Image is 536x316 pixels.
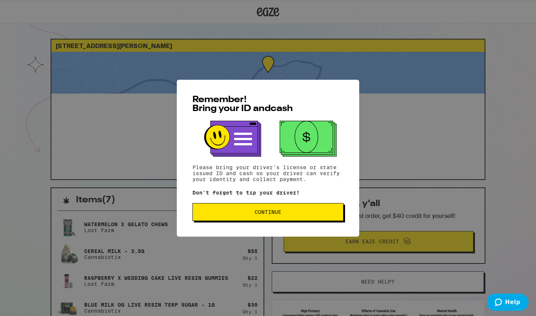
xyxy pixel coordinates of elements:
[192,164,344,182] p: Please bring your driver's license or state issued ID and cash so your driver can verify your ide...
[488,294,529,312] iframe: Opens a widget where you can find more information
[192,190,344,196] p: Don't forget to tip your driver!
[192,203,344,221] button: Continue
[255,209,281,215] span: Continue
[192,95,293,113] span: Remember! Bring your ID and cash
